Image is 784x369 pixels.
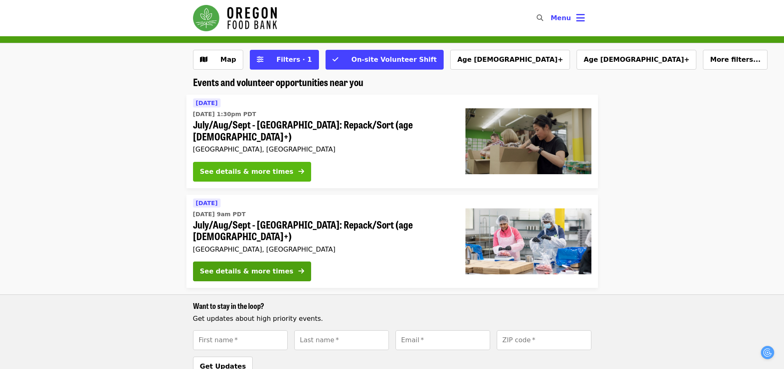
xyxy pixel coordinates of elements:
[193,50,243,70] button: Show map view
[193,245,452,253] div: [GEOGRAPHIC_DATA], [GEOGRAPHIC_DATA]
[221,56,236,63] span: Map
[193,315,323,322] span: Get updates about high priority events.
[186,95,598,188] a: See details for "July/Aug/Sept - Portland: Repack/Sort (age 8+)"
[193,219,452,243] span: July/Aug/Sept - [GEOGRAPHIC_DATA]: Repack/Sort (age [DEMOGRAPHIC_DATA]+)
[298,168,304,175] i: arrow-right icon
[193,162,311,182] button: See details & more times
[577,50,696,70] button: Age [DEMOGRAPHIC_DATA]+
[196,200,218,206] span: [DATE]
[193,145,452,153] div: [GEOGRAPHIC_DATA], [GEOGRAPHIC_DATA]
[193,330,288,350] input: [object Object]
[193,210,246,219] time: [DATE] 9am PDT
[395,330,490,350] input: [object Object]
[497,330,591,350] input: [object Object]
[576,12,585,24] i: bars icon
[196,100,218,106] span: [DATE]
[257,56,263,63] i: sliders-h icon
[710,56,761,63] span: More filters...
[200,266,293,276] div: See details & more times
[250,50,319,70] button: Filters (1 selected)
[551,14,571,22] span: Menu
[465,108,591,174] img: July/Aug/Sept - Portland: Repack/Sort (age 8+) organized by Oregon Food Bank
[548,8,555,28] input: Search
[298,267,304,275] i: arrow-right icon
[193,119,452,142] span: July/Aug/Sept - [GEOGRAPHIC_DATA]: Repack/Sort (age [DEMOGRAPHIC_DATA]+)
[193,300,264,311] span: Want to stay in the loop?
[193,262,311,281] button: See details & more times
[200,56,207,63] i: map icon
[326,50,444,70] button: On-site Volunteer Shift
[537,14,543,22] i: search icon
[193,5,277,31] img: Oregon Food Bank - Home
[351,56,437,63] span: On-site Volunteer Shift
[333,56,338,63] i: check icon
[186,195,598,288] a: See details for "July/Aug/Sept - Beaverton: Repack/Sort (age 10+)"
[294,330,389,350] input: [object Object]
[703,50,768,70] button: More filters...
[277,56,312,63] span: Filters · 1
[193,75,363,89] span: Events and volunteer opportunities near you
[544,8,591,28] button: Toggle account menu
[450,50,570,70] button: Age [DEMOGRAPHIC_DATA]+
[465,208,591,274] img: July/Aug/Sept - Beaverton: Repack/Sort (age 10+) organized by Oregon Food Bank
[193,110,256,119] time: [DATE] 1:30pm PDT
[200,167,293,177] div: See details & more times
